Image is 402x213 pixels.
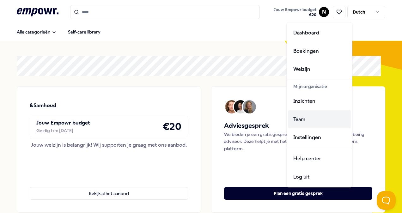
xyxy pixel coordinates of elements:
[288,168,351,186] div: Log uit
[288,110,351,129] a: Team
[288,42,351,60] a: Boekingen
[287,22,352,187] div: N
[288,81,351,92] div: Mijn organisatie
[288,24,351,42] a: Dashboard
[288,60,351,78] a: Welzijn
[288,128,351,147] a: Instellingen
[288,92,351,110] a: Inzichten
[288,149,351,168] a: Help center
